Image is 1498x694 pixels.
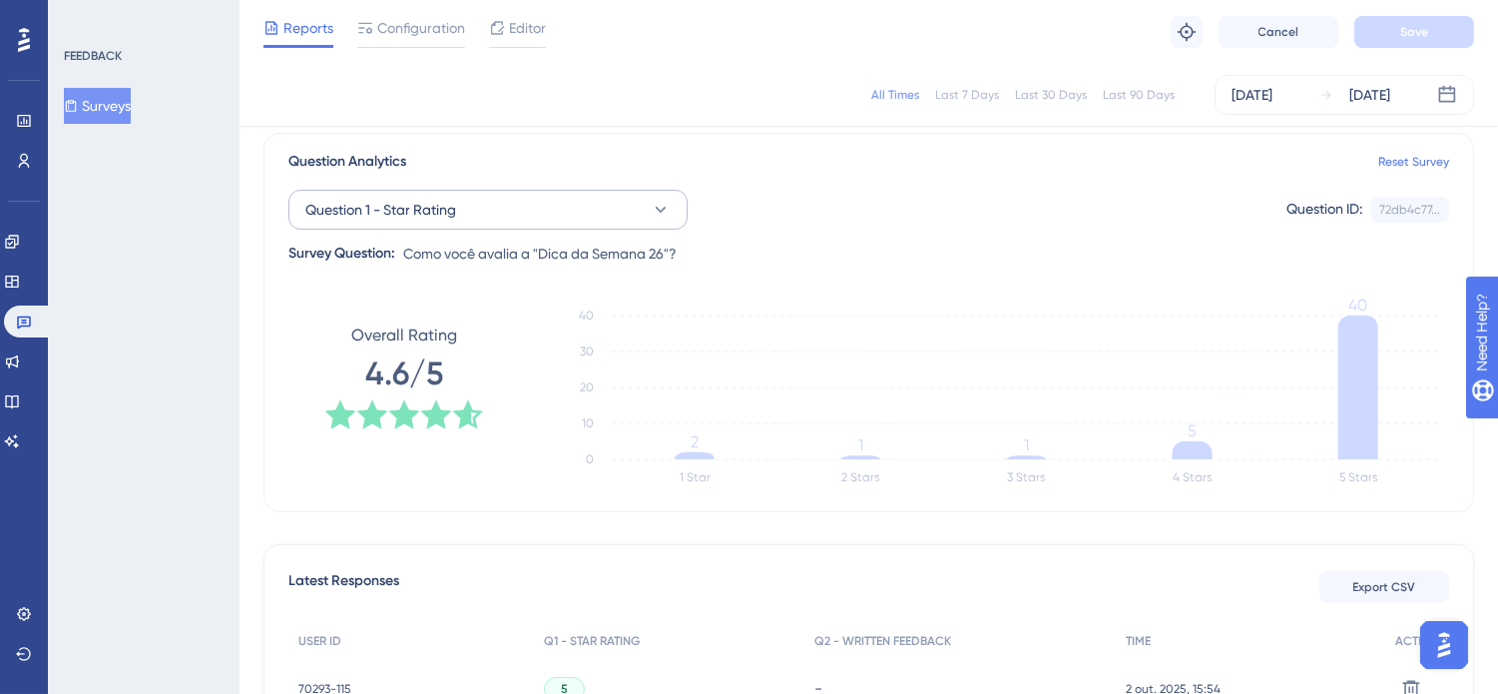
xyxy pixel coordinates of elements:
button: Question 1 - Star Rating [288,190,688,230]
button: Surveys [64,88,131,124]
a: Reset Survey [1378,154,1449,170]
text: 2 Stars [841,470,879,484]
span: Overall Rating [351,324,457,347]
span: Q2 - WRITTEN FEEDBACK [814,633,951,649]
tspan: 2 [691,432,699,451]
div: FEEDBACK [64,48,122,64]
span: Export CSV [1353,579,1416,595]
span: Como você avalia a "Dica da Semana 26"? [403,242,677,266]
tspan: 1 [1024,435,1029,454]
button: Export CSV [1319,571,1449,603]
tspan: 20 [580,380,594,394]
button: Save [1354,16,1474,48]
text: 3 Stars [1008,470,1046,484]
div: Survey Question: [288,242,395,266]
iframe: UserGuiding AI Assistant Launcher [1414,615,1474,675]
span: Reports [283,16,333,40]
span: Editor [509,16,546,40]
div: Last 7 Days [935,87,999,103]
span: TIME [1126,633,1151,649]
text: 4 Stars [1173,470,1212,484]
tspan: 40 [1348,296,1367,315]
span: Need Help? [47,5,125,29]
div: Last 90 Days [1103,87,1175,103]
tspan: 5 [1188,421,1197,440]
span: Cancel [1258,24,1299,40]
div: All Times [871,87,919,103]
div: Last 30 Days [1015,87,1087,103]
div: Question ID: [1286,197,1362,223]
div: 72db4c77... [1379,202,1440,218]
span: Question Analytics [288,150,406,174]
button: Cancel [1219,16,1338,48]
span: Question 1 - Star Rating [305,198,456,222]
tspan: 30 [580,345,594,358]
span: ACTION [1395,633,1439,649]
div: [DATE] [1349,83,1390,107]
tspan: 1 [858,435,863,454]
tspan: 10 [582,416,594,430]
div: [DATE] [1232,83,1272,107]
span: Latest Responses [288,569,399,605]
span: Save [1400,24,1428,40]
span: Configuration [377,16,465,40]
tspan: 0 [586,452,594,466]
text: 1 Star [680,470,711,484]
span: 4.6/5 [365,351,443,395]
span: USER ID [298,633,341,649]
span: Q1 - STAR RATING [544,633,640,649]
text: 5 Stars [1339,470,1377,484]
tspan: 40 [579,309,594,323]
